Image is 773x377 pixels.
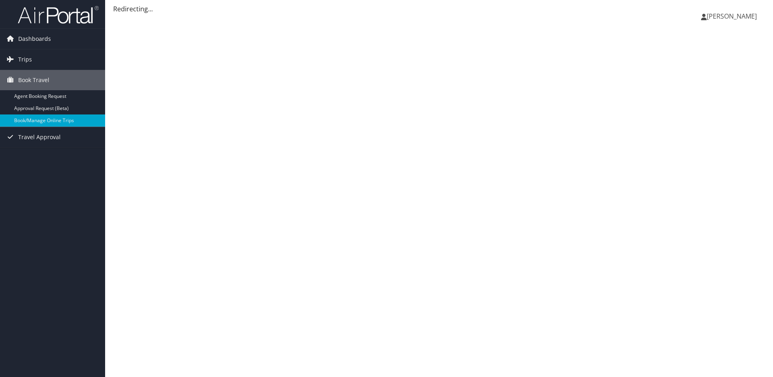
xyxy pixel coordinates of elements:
[701,4,765,28] a: [PERSON_NAME]
[18,49,32,70] span: Trips
[18,70,49,90] span: Book Travel
[18,5,99,24] img: airportal-logo.png
[18,29,51,49] span: Dashboards
[707,12,757,21] span: [PERSON_NAME]
[18,127,61,147] span: Travel Approval
[113,4,765,14] div: Redirecting...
